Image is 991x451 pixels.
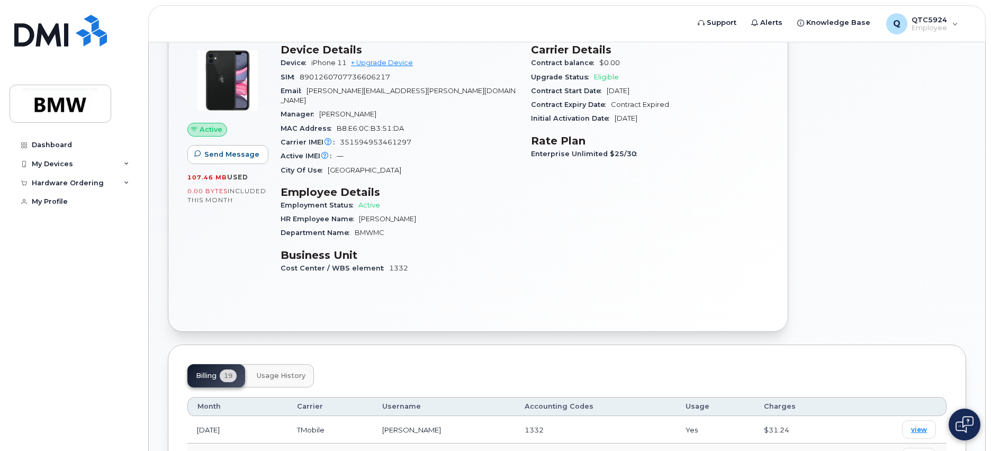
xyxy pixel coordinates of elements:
[615,114,637,122] span: [DATE]
[744,12,790,33] a: Alerts
[790,12,878,33] a: Knowledge Base
[340,138,411,146] span: 351594953461297
[389,264,408,272] span: 1332
[754,397,848,416] th: Charges
[227,173,248,181] span: used
[607,87,629,95] span: [DATE]
[599,59,620,67] span: $0.00
[690,12,744,33] a: Support
[337,124,404,132] span: B8:E6:0C:B3:51:DA
[281,249,518,261] h3: Business Unit
[281,215,359,223] span: HR Employee Name
[281,124,337,132] span: MAC Address
[531,87,607,95] span: Contract Start Date
[806,17,870,28] span: Knowledge Base
[879,13,966,34] div: QTC5924
[281,201,358,209] span: Employment Status
[300,73,390,81] span: 8901260707736606217
[204,149,259,159] span: Send Message
[281,43,518,56] h3: Device Details
[373,397,515,416] th: Username
[287,416,373,444] td: TMobile
[594,73,619,81] span: Eligible
[281,59,311,67] span: Device
[187,397,287,416] th: Month
[531,114,615,122] span: Initial Activation Date
[531,150,642,158] span: Enterprise Unlimited $25/30
[281,166,328,174] span: City Of Use
[355,229,384,237] span: BMWMC
[912,24,947,32] span: Employee
[281,152,337,160] span: Active IMEI
[911,425,927,435] span: view
[187,187,228,195] span: 0.00 Bytes
[337,152,344,160] span: —
[531,43,769,56] h3: Carrier Details
[281,186,518,199] h3: Employee Details
[525,426,544,434] span: 1332
[373,416,515,444] td: [PERSON_NAME]
[281,87,307,95] span: Email
[281,87,516,104] span: [PERSON_NAME][EMAIL_ADDRESS][PERSON_NAME][DOMAIN_NAME]
[531,101,611,109] span: Contract Expiry Date
[707,17,736,28] span: Support
[281,229,355,237] span: Department Name
[676,397,754,416] th: Usage
[515,397,676,416] th: Accounting Codes
[764,425,838,435] div: $31.24
[912,15,947,24] span: QTC5924
[257,372,305,380] span: Usage History
[760,17,782,28] span: Alerts
[187,145,268,164] button: Send Message
[902,420,936,439] a: view
[311,59,347,67] span: iPhone 11
[319,110,376,118] span: [PERSON_NAME]
[281,264,389,272] span: Cost Center / WBS element
[187,174,227,181] span: 107.46 MB
[359,215,416,223] span: [PERSON_NAME]
[351,59,413,67] a: + Upgrade Device
[281,138,340,146] span: Carrier IMEI
[358,201,380,209] span: Active
[196,49,259,112] img: iPhone_11.jpg
[187,416,287,444] td: [DATE]
[956,416,974,433] img: Open chat
[893,17,900,30] span: Q
[531,73,594,81] span: Upgrade Status
[676,416,754,444] td: Yes
[287,397,373,416] th: Carrier
[200,124,222,134] span: Active
[531,59,599,67] span: Contract balance
[281,110,319,118] span: Manager
[281,73,300,81] span: SIM
[328,166,401,174] span: [GEOGRAPHIC_DATA]
[531,134,769,147] h3: Rate Plan
[611,101,669,109] span: Contract Expired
